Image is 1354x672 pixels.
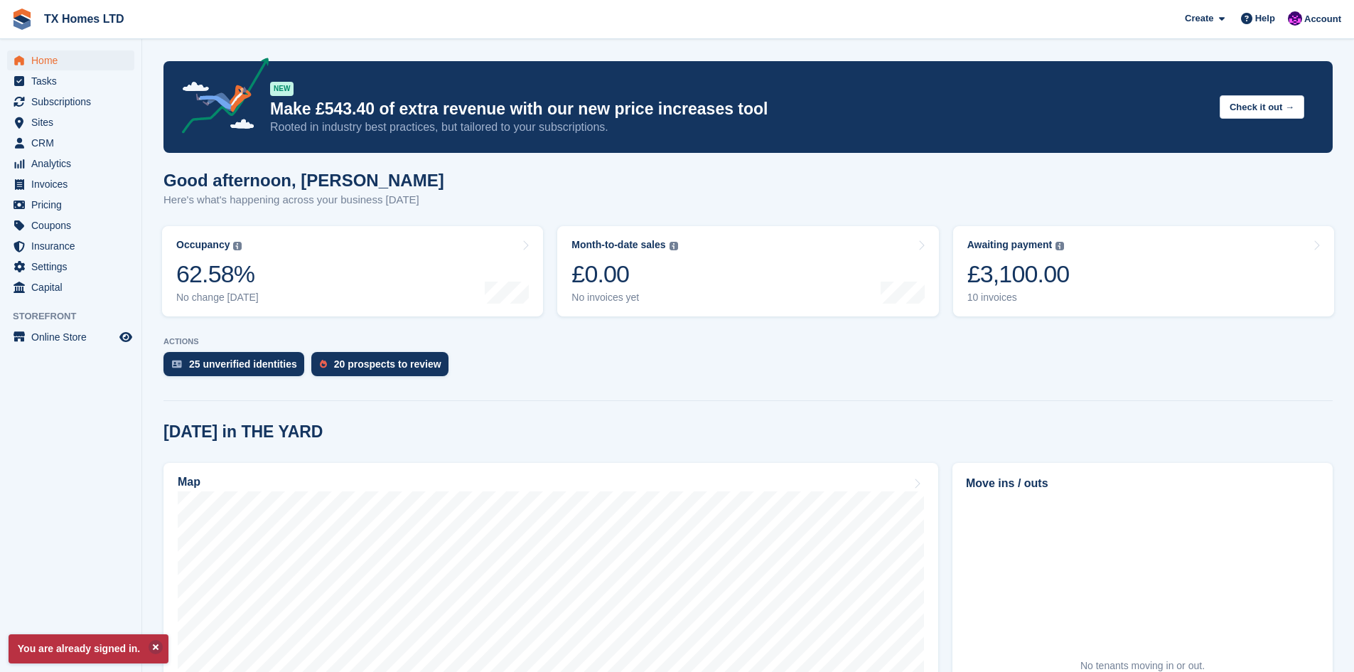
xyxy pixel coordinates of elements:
[334,358,441,370] div: 20 prospects to review
[117,329,134,346] a: Preview store
[7,71,134,91] a: menu
[966,475,1319,492] h2: Move ins / outs
[7,92,134,112] a: menu
[270,82,294,96] div: NEW
[163,352,311,383] a: 25 unverified identities
[31,195,117,215] span: Pricing
[163,171,444,190] h1: Good afternoon, [PERSON_NAME]
[7,215,134,235] a: menu
[7,133,134,153] a: menu
[1220,95,1304,119] button: Check it out →
[270,99,1208,119] p: Make £543.40 of extra revenue with our new price increases tool
[31,50,117,70] span: Home
[967,292,1070,304] div: 10 invoices
[31,133,117,153] span: CRM
[31,215,117,235] span: Coupons
[31,71,117,91] span: Tasks
[571,292,677,304] div: No invoices yet
[11,9,33,30] img: stora-icon-8386f47178a22dfd0bd8f6a31ec36ba5ce8667c1dd55bd0f319d3a0aa187defe.svg
[557,226,938,316] a: Month-to-date sales £0.00 No invoices yet
[953,226,1334,316] a: Awaiting payment £3,100.00 10 invoices
[31,92,117,112] span: Subscriptions
[571,260,677,289] div: £0.00
[176,260,259,289] div: 62.58%
[162,226,543,316] a: Occupancy 62.58% No change [DATE]
[38,7,130,31] a: TX Homes LTD
[163,422,323,442] h2: [DATE] in THE YARD
[176,292,259,304] div: No change [DATE]
[7,50,134,70] a: menu
[172,360,182,368] img: verify_identity-adf6edd0f0f0b5bbfe63781bf79b02c33cf7c696d77639b501bdc392416b5a36.svg
[7,174,134,194] a: menu
[670,242,678,250] img: icon-info-grey-7440780725fd019a000dd9b08b2336e03edf1995a4989e88bcd33f0948082b44.svg
[31,236,117,256] span: Insurance
[7,257,134,277] a: menu
[9,634,168,663] p: You are already signed in.
[967,239,1053,251] div: Awaiting payment
[31,112,117,132] span: Sites
[31,277,117,297] span: Capital
[31,257,117,277] span: Settings
[178,476,200,489] h2: Map
[1055,242,1064,250] img: icon-info-grey-7440780725fd019a000dd9b08b2336e03edf1995a4989e88bcd33f0948082b44.svg
[1288,11,1302,26] img: Neil Riddell
[7,112,134,132] a: menu
[1185,11,1213,26] span: Create
[233,242,242,250] img: icon-info-grey-7440780725fd019a000dd9b08b2336e03edf1995a4989e88bcd33f0948082b44.svg
[7,154,134,174] a: menu
[7,195,134,215] a: menu
[1255,11,1275,26] span: Help
[31,327,117,347] span: Online Store
[13,309,141,324] span: Storefront
[163,192,444,208] p: Here's what's happening across your business [DATE]
[31,154,117,174] span: Analytics
[7,277,134,297] a: menu
[1304,12,1341,26] span: Account
[31,174,117,194] span: Invoices
[7,327,134,347] a: menu
[176,239,230,251] div: Occupancy
[7,236,134,256] a: menu
[967,260,1070,289] div: £3,100.00
[320,360,327,368] img: prospect-51fa495bee0391a8d652442698ab0144808aea92771e9ea1ae160a38d050c398.svg
[270,119,1208,135] p: Rooted in industry best practices, but tailored to your subscriptions.
[311,352,456,383] a: 20 prospects to review
[163,337,1333,346] p: ACTIONS
[189,358,297,370] div: 25 unverified identities
[571,239,665,251] div: Month-to-date sales
[170,58,269,139] img: price-adjustments-announcement-icon-8257ccfd72463d97f412b2fc003d46551f7dbcb40ab6d574587a9cd5c0d94...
